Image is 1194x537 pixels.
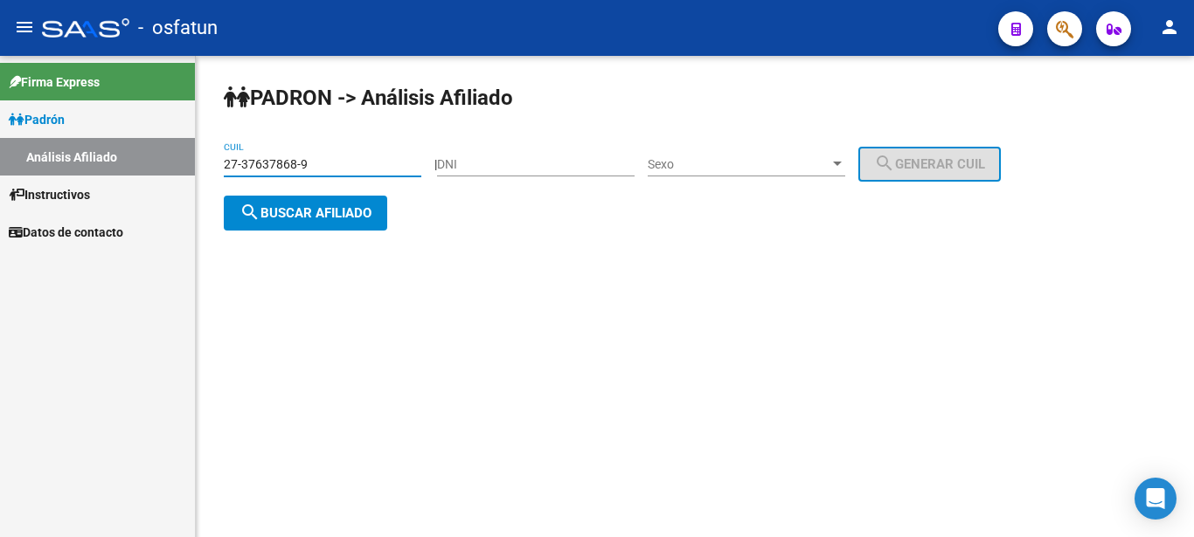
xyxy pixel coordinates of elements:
span: Padrón [9,110,65,129]
mat-icon: person [1159,17,1180,38]
div: Open Intercom Messenger [1135,478,1177,520]
button: Buscar afiliado [224,196,387,231]
span: Generar CUIL [874,156,985,172]
span: Firma Express [9,72,100,92]
mat-icon: search [874,153,895,174]
span: Buscar afiliado [239,205,371,221]
span: Datos de contacto [9,223,123,242]
mat-icon: menu [14,17,35,38]
button: Generar CUIL [858,147,1001,182]
mat-icon: search [239,202,260,223]
span: Instructivos [9,185,90,204]
span: - osfatun [138,9,218,47]
span: Sexo [648,157,830,172]
div: | [434,157,1014,171]
strong: PADRON -> Análisis Afiliado [224,86,513,110]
